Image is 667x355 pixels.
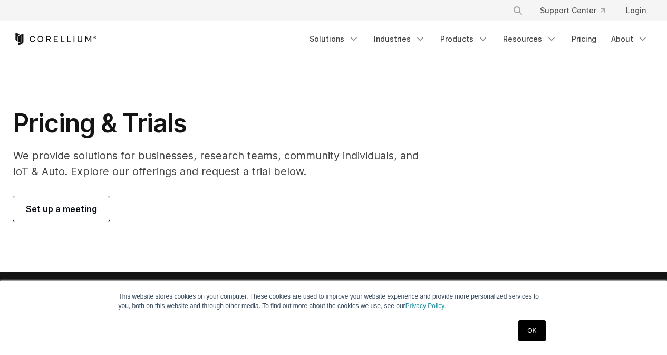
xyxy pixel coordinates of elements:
[13,196,110,222] a: Set up a meeting
[434,30,495,49] a: Products
[500,1,654,20] div: Navigation Menu
[497,30,563,49] a: Resources
[13,108,433,139] h1: Pricing & Trials
[13,33,97,45] a: Corellium Home
[565,30,603,49] a: Pricing
[119,292,549,311] p: This website stores cookies on your computer. These cookies are used to improve your website expe...
[518,320,545,341] a: OK
[303,30,365,49] a: Solutions
[531,1,613,20] a: Support Center
[26,203,97,215] span: Set up a meeting
[617,1,654,20] a: Login
[368,30,432,49] a: Industries
[303,30,654,49] div: Navigation Menu
[508,1,527,20] button: Search
[405,302,446,310] a: Privacy Policy.
[605,30,654,49] a: About
[13,148,433,179] p: We provide solutions for businesses, research teams, community individuals, and IoT & Auto. Explo...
